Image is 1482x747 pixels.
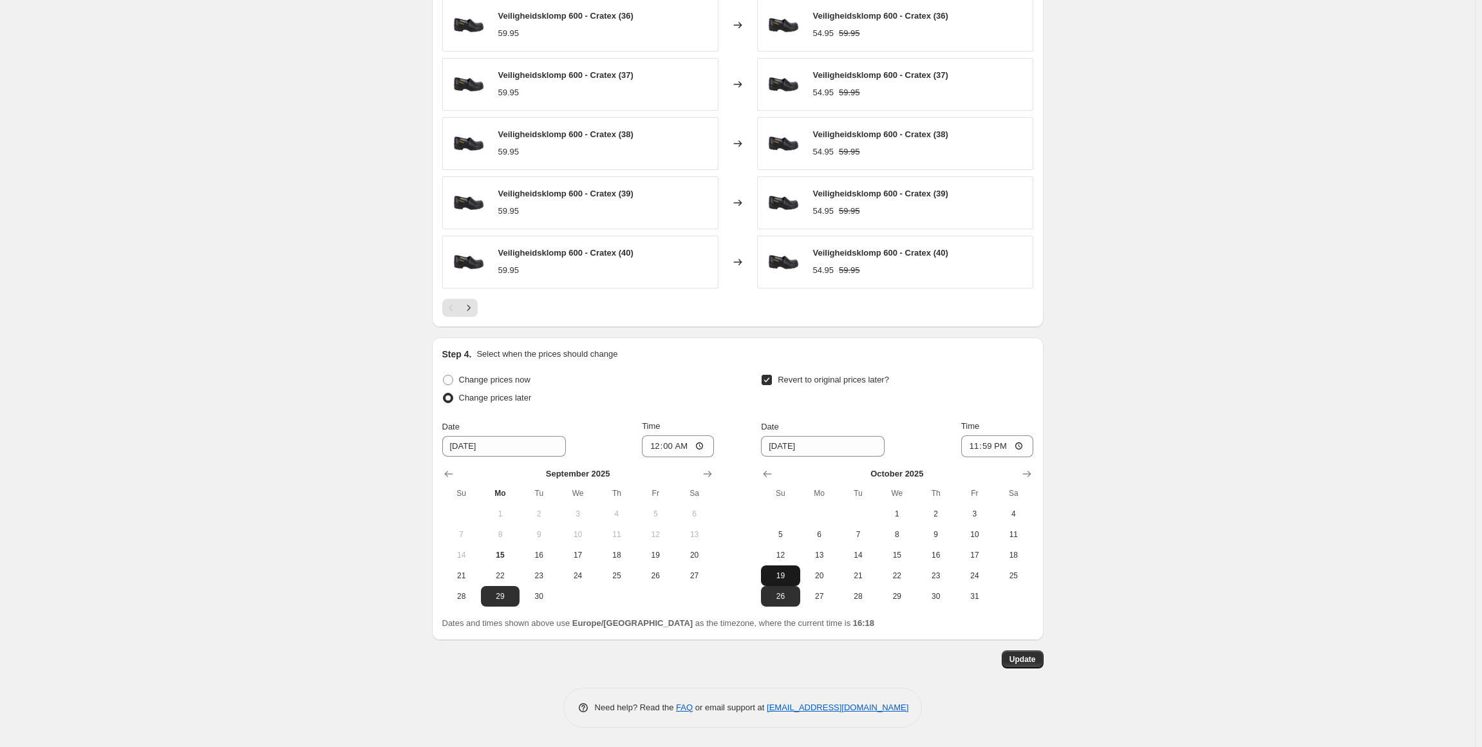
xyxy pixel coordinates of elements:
button: Saturday October 18 2025 [994,545,1033,565]
img: veiligheidsklomp6001_80x.jpg [449,65,488,104]
span: 30 [921,591,950,601]
span: 19 [641,550,670,560]
span: 29 [486,591,514,601]
img: veiligheidsklomp6001_80x.jpg [449,124,488,163]
button: Saturday October 25 2025 [994,565,1033,586]
button: Sunday September 21 2025 [442,565,481,586]
span: Veiligheidsklomp 600 - Cratex (40) [813,248,948,258]
span: 18 [999,550,1027,560]
img: veiligheidsklomp6001_80x.jpg [449,184,488,222]
span: 21 [844,571,872,581]
span: 27 [680,571,708,581]
div: 59.95 [498,146,520,158]
button: Tuesday October 14 2025 [839,545,877,565]
button: Friday October 24 2025 [955,565,994,586]
button: Thursday October 30 2025 [916,586,955,607]
span: 22 [883,571,911,581]
div: 54.95 [813,264,834,277]
th: Sunday [442,483,481,504]
span: Tu [525,488,553,498]
button: Today Monday September 15 2025 [481,545,520,565]
span: 29 [883,591,911,601]
span: 28 [844,591,872,601]
span: 2 [921,509,950,519]
button: Sunday September 14 2025 [442,545,481,565]
nav: Pagination [442,299,478,317]
div: 54.95 [813,27,834,40]
span: 11 [999,529,1027,540]
span: 13 [680,529,708,540]
span: 10 [961,529,989,540]
th: Thursday [597,483,636,504]
span: 4 [999,509,1027,519]
span: Mo [486,488,514,498]
span: 20 [805,571,834,581]
button: Thursday September 25 2025 [597,565,636,586]
th: Wednesday [877,483,916,504]
span: 15 [486,550,514,560]
span: 19 [766,571,794,581]
img: veiligheidsklomp6001_80x.jpg [764,6,803,44]
strike: 59.95 [839,264,860,277]
span: 1 [486,509,514,519]
input: 12:00 [961,435,1033,457]
span: We [883,488,911,498]
th: Saturday [994,483,1033,504]
button: Saturday October 11 2025 [994,524,1033,545]
button: Wednesday September 24 2025 [558,565,597,586]
span: Veiligheidsklomp 600 - Cratex (37) [813,70,948,80]
span: 14 [447,550,476,560]
strike: 59.95 [839,146,860,158]
span: Su [447,488,476,498]
span: 9 [525,529,553,540]
span: 21 [447,571,476,581]
span: 5 [766,529,794,540]
strike: 59.95 [839,86,860,99]
span: Update [1009,654,1036,665]
span: 5 [641,509,670,519]
button: Show next month, October 2025 [699,465,717,483]
span: 2 [525,509,553,519]
span: Change prices now [459,375,530,384]
span: Time [961,421,979,431]
button: Wednesday October 29 2025 [877,586,916,607]
button: Wednesday September 10 2025 [558,524,597,545]
div: 59.95 [498,27,520,40]
button: Wednesday October 8 2025 [877,524,916,545]
span: 8 [883,529,911,540]
img: veiligheidsklomp6001_80x.jpg [449,243,488,281]
button: Tuesday September 2 2025 [520,504,558,524]
button: Monday September 29 2025 [481,586,520,607]
button: Friday October 17 2025 [955,545,994,565]
img: veiligheidsklomp6001_80x.jpg [764,65,803,104]
input: 12:00 [642,435,714,457]
th: Monday [481,483,520,504]
button: Sunday September 28 2025 [442,586,481,607]
button: Friday September 26 2025 [636,565,675,586]
span: 25 [603,571,631,581]
span: 6 [680,509,708,519]
button: Monday October 6 2025 [800,524,839,545]
span: 7 [447,529,476,540]
button: Tuesday September 23 2025 [520,565,558,586]
span: Fr [961,488,989,498]
span: 3 [961,509,989,519]
button: Tuesday September 16 2025 [520,545,558,565]
button: Tuesday October 21 2025 [839,565,877,586]
span: 11 [603,529,631,540]
span: 17 [563,550,592,560]
span: 9 [921,529,950,540]
button: Wednesday October 15 2025 [877,545,916,565]
span: Th [921,488,950,498]
span: Revert to original prices later? [778,375,889,384]
button: Show previous month, September 2025 [758,465,776,483]
span: Sa [999,488,1027,498]
button: Saturday September 6 2025 [675,504,713,524]
button: Saturday September 20 2025 [675,545,713,565]
span: 7 [844,529,872,540]
span: 23 [525,571,553,581]
strike: 59.95 [839,205,860,218]
button: Friday September 12 2025 [636,524,675,545]
span: 31 [961,591,989,601]
span: Veiligheidsklomp 600 - Cratex (36) [813,11,948,21]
